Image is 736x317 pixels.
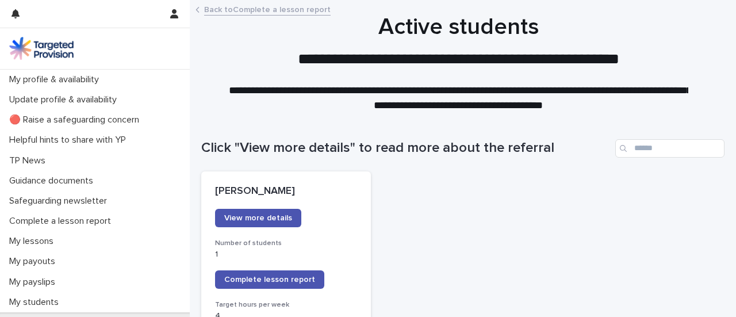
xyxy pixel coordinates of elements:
p: My lessons [5,236,63,247]
p: My students [5,297,68,308]
a: Complete lesson report [215,270,324,289]
input: Search [615,139,724,158]
p: Safeguarding newsletter [5,196,116,207]
p: Guidance documents [5,175,102,186]
p: [PERSON_NAME] [215,185,357,198]
p: My payouts [5,256,64,267]
p: Complete a lesson report [5,216,120,227]
span: Complete lesson report [224,276,315,284]
img: M5nRWzHhSzIhMunXDL62 [9,37,74,60]
h3: Number of students [215,239,357,248]
p: 🔴 Raise a safeguarding concern [5,114,148,125]
h3: Target hours per week [215,300,357,310]
p: Helpful hints to share with YP [5,135,135,146]
p: TP News [5,155,55,166]
p: Update profile & availability [5,94,126,105]
p: My payslips [5,277,64,288]
h1: Click "View more details" to read more about the referral [201,140,611,156]
p: My profile & availability [5,74,108,85]
p: 1 [215,250,357,259]
a: View more details [215,209,301,227]
h1: Active students [201,13,716,41]
a: Back toComplete a lesson report [204,2,331,16]
span: View more details [224,214,292,222]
